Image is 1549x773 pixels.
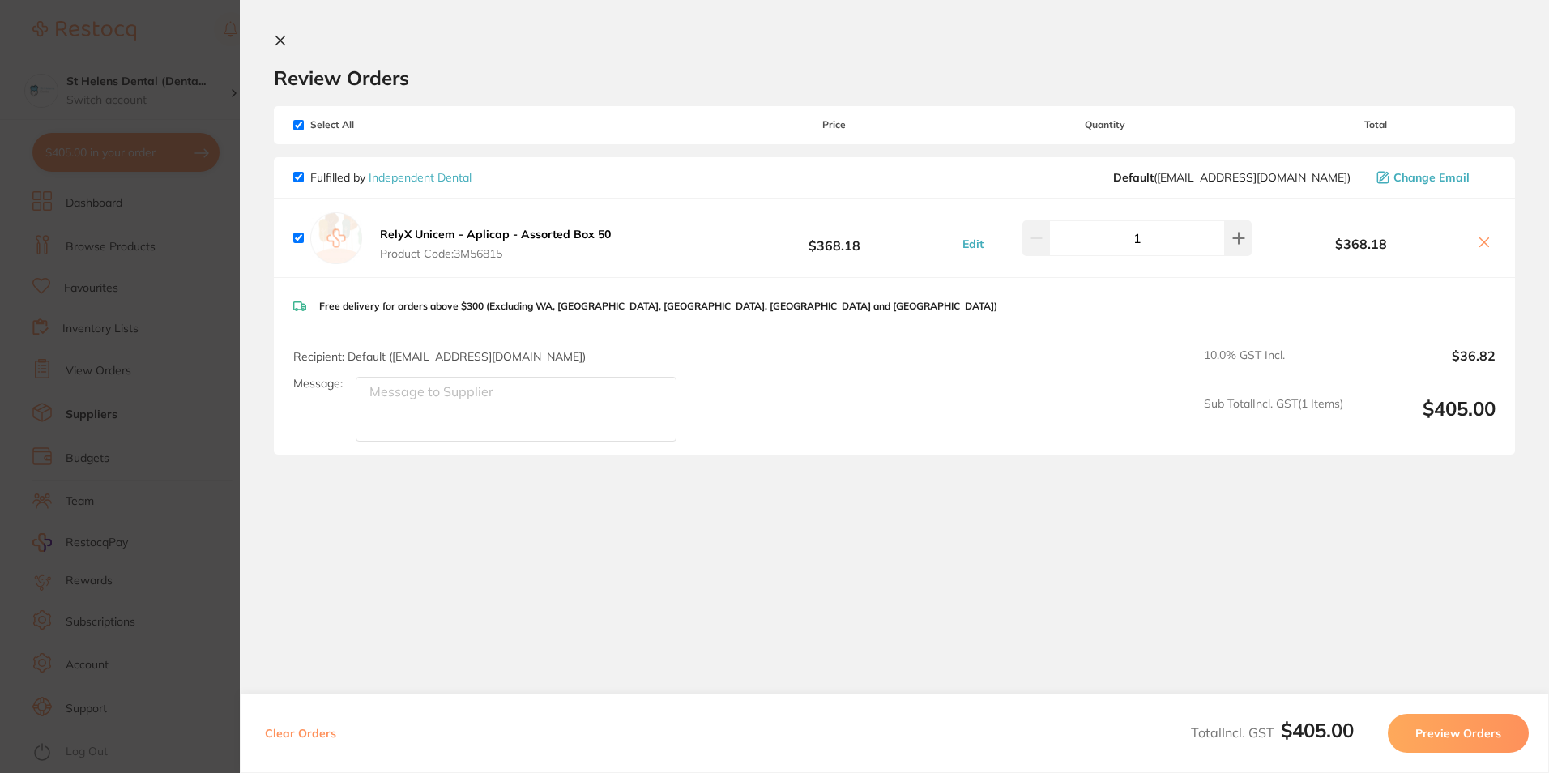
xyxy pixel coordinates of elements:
span: orders@independentdental.com.au [1113,171,1351,184]
h2: Review Orders [274,66,1515,90]
span: Change Email [1393,171,1470,184]
p: Fulfilled by [310,171,472,184]
span: Select All [293,119,455,130]
span: Recipient: Default ( [EMAIL_ADDRESS][DOMAIN_NAME] ) [293,349,586,364]
b: Default [1113,170,1154,185]
a: Independent Dental [369,170,472,185]
button: Clear Orders [260,714,341,753]
span: 10.0 % GST Incl. [1204,348,1343,384]
button: Edit [958,237,988,251]
b: $405.00 [1281,718,1354,742]
label: Message: [293,377,343,391]
span: Product Code: 3M56815 [380,247,611,260]
b: $368.18 [714,223,954,253]
b: $368.18 [1255,237,1466,251]
b: RelyX Unicem - Aplicap - Assorted Box 50 [380,227,611,241]
span: Quantity [954,119,1255,130]
button: RelyX Unicem - Aplicap - Assorted Box 50 Product Code:3M56815 [375,227,616,261]
span: Price [714,119,954,130]
output: $405.00 [1356,397,1496,442]
output: $36.82 [1356,348,1496,384]
span: Total [1255,119,1496,130]
span: Total Incl. GST [1191,724,1354,741]
img: empty.jpg [310,212,362,264]
button: Change Email [1372,170,1496,185]
p: Free delivery for orders above $300 (Excluding WA, [GEOGRAPHIC_DATA], [GEOGRAPHIC_DATA], [GEOGRAP... [319,301,997,312]
span: Sub Total Incl. GST ( 1 Items) [1204,397,1343,442]
button: Preview Orders [1388,714,1529,753]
